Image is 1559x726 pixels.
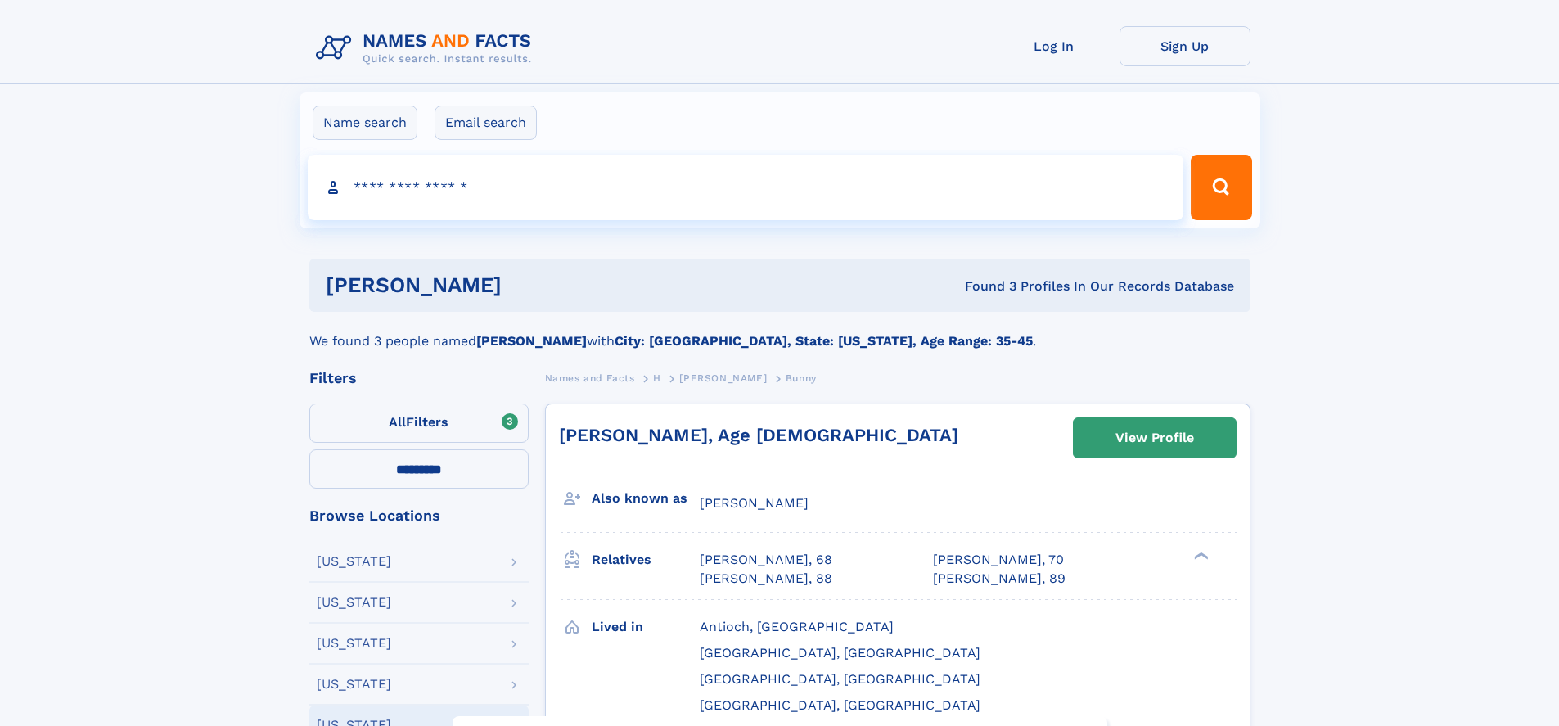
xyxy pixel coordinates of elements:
[317,596,391,609] div: [US_STATE]
[786,372,817,384] span: Bunny
[615,333,1033,349] b: City: [GEOGRAPHIC_DATA], State: [US_STATE], Age Range: 35-45
[733,277,1234,295] div: Found 3 Profiles In Our Records Database
[559,425,958,445] a: [PERSON_NAME], Age [DEMOGRAPHIC_DATA]
[1115,419,1194,457] div: View Profile
[309,312,1250,351] div: We found 3 people named with .
[1190,551,1210,561] div: ❯
[989,26,1120,66] a: Log In
[700,671,980,687] span: [GEOGRAPHIC_DATA], [GEOGRAPHIC_DATA]
[389,414,406,430] span: All
[679,372,767,384] span: [PERSON_NAME]
[317,555,391,568] div: [US_STATE]
[933,551,1064,569] a: [PERSON_NAME], 70
[313,106,417,140] label: Name search
[592,546,700,574] h3: Relatives
[308,155,1184,220] input: search input
[309,26,545,70] img: Logo Names and Facts
[653,372,661,384] span: H
[592,485,700,512] h3: Also known as
[309,371,529,386] div: Filters
[309,508,529,523] div: Browse Locations
[700,495,809,511] span: [PERSON_NAME]
[545,368,635,388] a: Names and Facts
[592,613,700,641] h3: Lived in
[1074,418,1236,458] a: View Profile
[700,619,894,634] span: Antioch, [GEOGRAPHIC_DATA]
[435,106,537,140] label: Email search
[933,570,1066,588] a: [PERSON_NAME], 89
[476,333,587,349] b: [PERSON_NAME]
[700,645,980,661] span: [GEOGRAPHIC_DATA], [GEOGRAPHIC_DATA]
[679,368,767,388] a: [PERSON_NAME]
[317,637,391,650] div: [US_STATE]
[326,275,733,295] h1: [PERSON_NAME]
[309,404,529,443] label: Filters
[317,678,391,691] div: [US_STATE]
[1191,155,1251,220] button: Search Button
[700,551,832,569] a: [PERSON_NAME], 68
[653,368,661,388] a: H
[700,570,832,588] a: [PERSON_NAME], 88
[1120,26,1250,66] a: Sign Up
[700,697,980,713] span: [GEOGRAPHIC_DATA], [GEOGRAPHIC_DATA]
